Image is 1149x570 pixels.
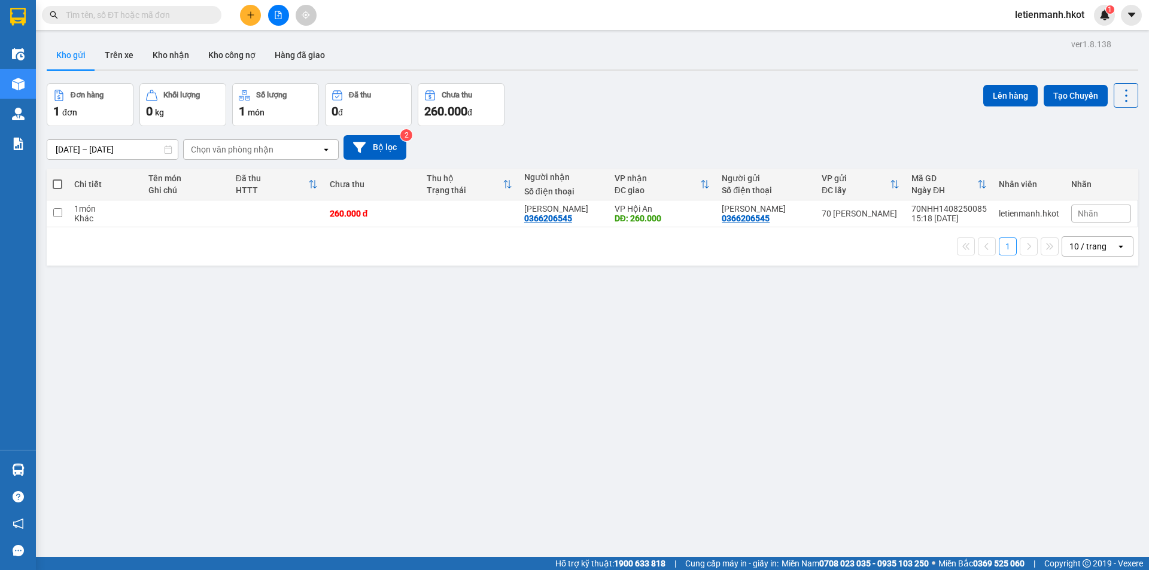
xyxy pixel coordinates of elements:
input: Select a date range. [47,140,178,159]
div: 10 / trang [1069,240,1107,252]
strong: 1900 633 818 [614,559,665,568]
div: 0366206545 [722,214,770,223]
span: Miền Bắc [938,557,1025,570]
button: 1 [999,237,1017,255]
strong: 0708 023 035 - 0935 103 250 [819,559,929,568]
button: Số lượng1món [232,83,319,126]
div: Anh Nghĩa [722,204,810,214]
span: kg [155,108,164,117]
span: ⚪️ [932,561,935,566]
span: copyright [1083,559,1091,568]
div: Chưa thu [330,179,415,189]
span: | [674,557,676,570]
button: Chưa thu260.000đ [418,83,504,126]
div: Ghi chú [148,185,224,195]
span: Miền Nam [782,557,929,570]
div: DĐ: 260.000 [615,214,710,223]
span: search [50,11,58,19]
button: caret-down [1121,5,1142,26]
th: Toggle SortBy [905,169,993,200]
button: Tạo Chuyến [1044,85,1108,106]
span: 0 [146,104,153,118]
div: Nhân viên [999,179,1059,189]
img: warehouse-icon [12,108,25,120]
img: solution-icon [12,138,25,150]
div: VP Hội An [615,204,710,214]
div: ĐC giao [615,185,701,195]
div: Đơn hàng [71,91,104,99]
span: 0 [332,104,338,118]
button: Kho gửi [47,41,95,69]
div: Số điện thoại [722,185,810,195]
input: Tìm tên, số ĐT hoặc mã đơn [66,8,207,22]
div: 70NHH1408250085 [911,204,987,214]
span: đ [467,108,472,117]
th: Toggle SortBy [230,169,324,200]
button: Lên hàng [983,85,1038,106]
div: 0366206545 [524,214,572,223]
span: Cung cấp máy in - giấy in: [685,557,779,570]
div: Trạng thái [427,185,503,195]
div: Khác [74,214,136,223]
div: 15:18 [DATE] [911,214,987,223]
button: Trên xe [95,41,143,69]
strong: 0369 525 060 [973,559,1025,568]
div: Chọn văn phòng nhận [191,144,273,156]
button: aim [296,5,317,26]
img: icon-new-feature [1099,10,1110,20]
div: Số lượng [256,91,287,99]
div: letienmanh.hkot [999,209,1059,218]
div: ĐC lấy [822,185,890,195]
div: 260.000 đ [330,209,415,218]
button: Kho công nợ [199,41,265,69]
sup: 2 [400,129,412,141]
span: file-add [274,11,282,19]
div: Ngày ĐH [911,185,977,195]
span: notification [13,518,24,529]
div: Người nhận [524,172,603,182]
img: warehouse-icon [12,464,25,476]
span: aim [302,11,310,19]
span: caret-down [1126,10,1137,20]
button: Bộ lọc [344,135,406,160]
div: Chi tiết [74,179,136,189]
span: 1 [1108,5,1112,14]
div: 70 [PERSON_NAME] [822,209,899,218]
th: Toggle SortBy [421,169,518,200]
button: Kho nhận [143,41,199,69]
span: | [1034,557,1035,570]
span: 1 [53,104,60,118]
span: đơn [62,108,77,117]
span: Hỗ trợ kỹ thuật: [555,557,665,570]
div: Bùi Đình Nghĩa [524,204,603,214]
div: Thu hộ [427,173,503,183]
div: Đã thu [349,91,371,99]
button: Đơn hàng1đơn [47,83,133,126]
div: Đã thu [236,173,308,183]
div: VP nhận [615,173,701,183]
svg: open [1116,242,1126,251]
span: đ [338,108,343,117]
div: Người gửi [722,173,810,183]
div: Nhãn [1071,179,1131,189]
span: Nhãn [1078,209,1098,218]
img: logo-vxr [10,8,26,26]
sup: 1 [1106,5,1114,14]
div: Số điện thoại [524,187,603,196]
span: 260.000 [424,104,467,118]
th: Toggle SortBy [816,169,905,200]
span: letienmanh.hkot [1005,7,1094,22]
div: ver 1.8.138 [1071,38,1111,51]
th: Toggle SortBy [609,169,716,200]
div: Tên món [148,173,224,183]
span: plus [247,11,255,19]
img: warehouse-icon [12,48,25,60]
svg: open [321,145,331,154]
button: plus [240,5,261,26]
button: file-add [268,5,289,26]
div: Chưa thu [442,91,472,99]
span: 1 [239,104,245,118]
button: Hàng đã giao [265,41,335,69]
span: question-circle [13,491,24,502]
span: message [13,545,24,556]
